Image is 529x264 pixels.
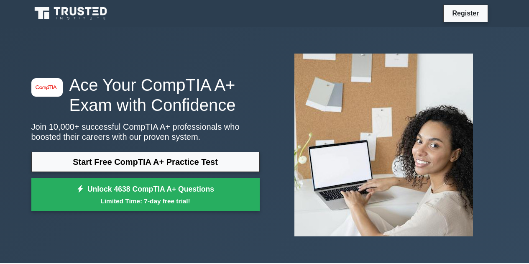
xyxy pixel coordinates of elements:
[31,75,260,115] h1: Ace Your CompTIA A+ Exam with Confidence
[31,152,260,172] a: Start Free CompTIA A+ Practice Test
[31,122,260,142] p: Join 10,000+ successful CompTIA A+ professionals who boosted their careers with our proven system.
[31,178,260,212] a: Unlock 4638 CompTIA A+ QuestionsLimited Time: 7-day free trial!
[447,8,484,18] a: Register
[42,196,249,206] small: Limited Time: 7-day free trial!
